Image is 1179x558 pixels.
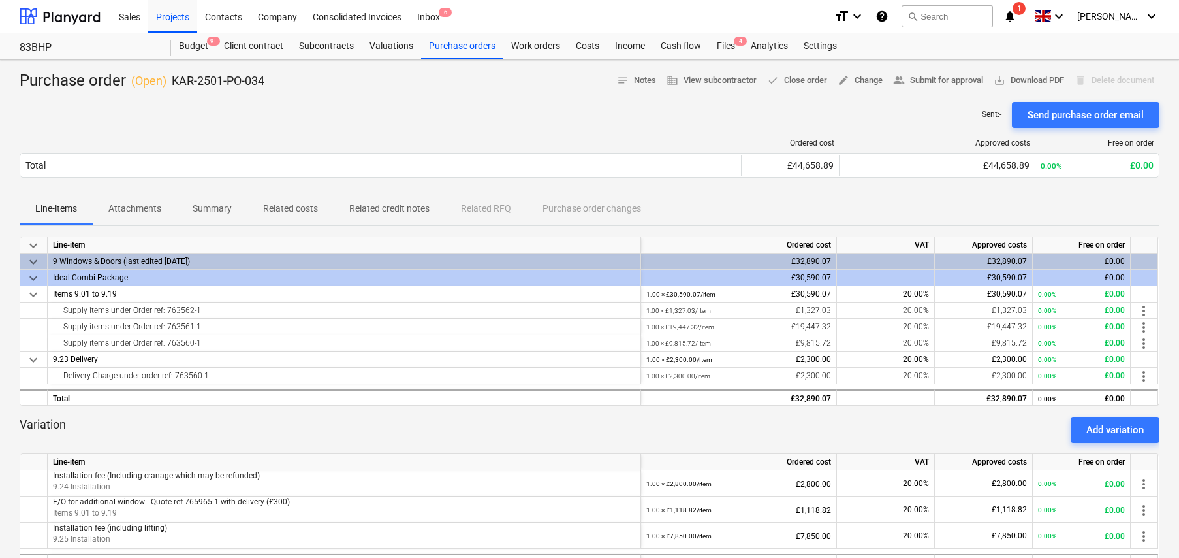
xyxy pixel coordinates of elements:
div: £32,890.07 [646,391,831,407]
button: Change [832,71,888,91]
span: search [907,11,918,22]
div: Free on order [1041,139,1154,148]
div: £7,850.00 [646,523,831,550]
div: Ordered cost [641,237,837,254]
span: 9.25 Installation [53,534,110,544]
p: Related costs [263,202,318,216]
span: edit [838,74,849,86]
p: Variation [20,417,66,443]
div: Purchase orders [421,33,503,59]
small: 1.00 × £30,590.07 / item [646,291,715,298]
div: £0.00 [1038,319,1125,335]
div: Ideal Combi Package [53,270,635,286]
div: £19,447.32 [940,319,1027,335]
small: 1.00 × £1,327.03 / Item [646,307,711,314]
p: Line-items [35,202,77,216]
i: keyboard_arrow_down [1051,8,1067,24]
div: £9,815.72 [646,335,831,352]
span: Submit for approval [893,73,983,88]
p: Attachments [108,202,161,216]
small: 0.00% [1038,340,1056,347]
div: Ordered cost [641,454,837,470]
div: £0.00 [1038,523,1125,550]
div: Supply items under Order ref: 763561-1 [53,319,635,335]
small: 1.00 × £9,815.72 / Item [646,340,711,347]
span: [PERSON_NAME] [1077,11,1142,22]
p: Related credit notes [349,202,430,216]
iframe: Chat Widget [1114,495,1179,558]
span: more_vert [1136,320,1152,335]
div: Supply items under Order ref: 763560-1 [53,335,635,351]
button: Add variation [1071,417,1159,443]
div: £30,590.07 [646,270,831,286]
div: £0.00 [1038,254,1125,270]
div: Client contract [216,33,291,59]
div: 20.00% [837,497,935,523]
a: Cash flow [653,33,709,59]
span: save_alt [994,74,1005,86]
small: 1.00 × £1,118.82 / item [646,506,712,514]
span: done [767,74,779,86]
div: 20.00% [837,319,935,335]
span: business [667,74,678,86]
div: £2,800.00 [940,470,1027,497]
span: keyboard_arrow_down [25,238,41,254]
div: 20.00% [837,352,935,368]
div: £30,590.07 [940,270,1027,286]
div: Send purchase order email [1028,107,1144,123]
button: Close order [762,71,832,91]
div: £44,658.89 [943,160,1030,171]
span: notes [617,74,629,86]
a: Subcontracts [291,33,362,59]
div: Analytics [743,33,796,59]
span: keyboard_arrow_down [25,254,41,270]
a: Costs [568,33,607,59]
small: 1.00 × £2,800.00 / item [646,480,712,487]
small: 0.00% [1038,323,1056,331]
small: 0.00% [1041,161,1062,171]
div: Files [709,33,743,59]
div: 9 Windows & Doors (last edited 18 Jun 2025) [53,254,635,269]
span: Installation fee (Including cranage which may be refunded) [53,471,260,480]
button: Notes [612,71,661,91]
small: 0.00% [1038,307,1056,314]
div: Settings [796,33,845,59]
div: £7,850.00 [940,523,1027,549]
span: 9.23 Delivery [53,355,98,364]
span: keyboard_arrow_down [25,352,41,368]
div: £32,890.07 [646,254,831,270]
small: 0.00% [1038,291,1056,298]
span: keyboard_arrow_down [25,271,41,286]
small: 0.00% [1038,480,1056,487]
span: Close order [767,73,827,88]
span: more_vert [1136,369,1152,384]
div: £1,327.03 [646,303,831,319]
div: Purchase order [20,71,264,91]
small: 1.00 × £7,850.00 / item [646,533,712,540]
div: Work orders [503,33,568,59]
button: Submit for approval [888,71,988,91]
div: £19,447.32 [646,319,831,335]
div: £0.00 [1038,335,1125,352]
span: 6 [439,8,452,17]
small: 1.00 × £2,300.00 / Item [646,356,712,363]
a: Files4 [709,33,743,59]
div: £30,590.07 [646,286,831,303]
span: keyboard_arrow_down [25,287,41,303]
div: £9,815.72 [940,335,1027,352]
div: £0.00 [1038,391,1125,407]
div: Valuations [362,33,421,59]
small: 0.00% [1038,506,1056,514]
span: Download PDF [994,73,1064,88]
div: Approved costs [935,454,1033,470]
div: £0.00 [1041,160,1154,171]
div: Line-item [48,237,641,254]
i: keyboard_arrow_down [849,8,865,24]
span: Installation fee (including lifting) [53,523,167,533]
button: View subcontractor [661,71,762,91]
button: Send purchase order email [1012,102,1159,128]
